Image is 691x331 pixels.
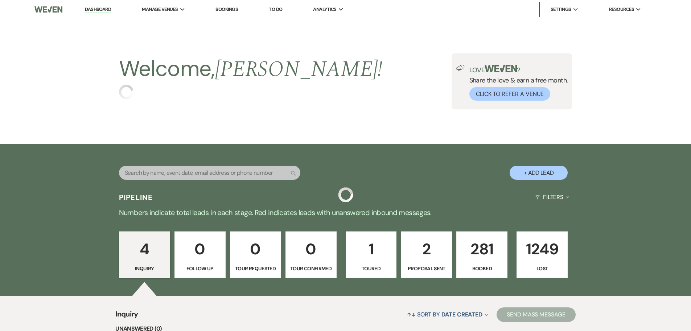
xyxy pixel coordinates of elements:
[119,85,133,99] img: loading spinner
[401,231,452,278] a: 2Proposal Sent
[235,265,276,273] p: Tour Requested
[441,311,482,318] span: Date Created
[119,192,153,202] h3: Pipeline
[290,237,332,261] p: 0
[230,231,281,278] a: 0Tour Requested
[469,65,568,73] p: Love ?
[465,65,568,101] div: Share the love & earn a free month.
[485,65,517,72] img: weven-logo-green.svg
[404,305,491,324] button: Sort By Date Created
[34,2,62,17] img: Weven Logo
[407,311,416,318] span: ↑↓
[119,166,300,180] input: Search by name, event date, email address or phone number
[461,265,503,273] p: Booked
[235,237,276,261] p: 0
[174,231,226,278] a: 0Follow Up
[532,187,572,207] button: Filters
[124,265,165,273] p: Inquiry
[521,237,563,261] p: 1249
[179,265,221,273] p: Follow Up
[285,231,337,278] a: 0Tour Confirmed
[124,237,165,261] p: 4
[269,6,282,12] a: To Do
[338,187,353,202] img: loading spinner
[497,307,576,322] button: Send Mass Message
[609,6,634,13] span: Resources
[350,265,392,273] p: Toured
[346,231,397,278] a: 1Toured
[85,207,607,218] p: Numbers indicate total leads in each stage. Red indicates leads with unanswered inbound messages.
[461,237,503,261] p: 281
[179,237,221,261] p: 0
[510,166,568,180] button: + Add Lead
[119,231,170,278] a: 4Inquiry
[406,265,447,273] p: Proposal Sent
[469,87,550,101] button: Click to Refer a Venue
[521,265,563,273] p: Lost
[456,231,507,278] a: 281Booked
[115,308,138,324] span: Inquiry
[290,265,332,273] p: Tour Confirmed
[406,237,447,261] p: 2
[142,6,178,13] span: Manage Venues
[215,6,238,12] a: Bookings
[551,6,571,13] span: Settings
[119,53,383,85] h2: Welcome,
[517,231,568,278] a: 1249Lost
[350,237,392,261] p: 1
[215,53,383,86] span: [PERSON_NAME] !
[313,6,336,13] span: Analytics
[456,65,465,71] img: loud-speaker-illustration.svg
[85,6,111,13] a: Dashboard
